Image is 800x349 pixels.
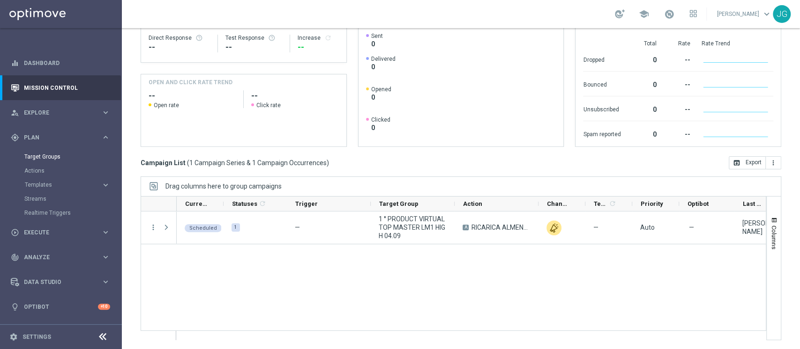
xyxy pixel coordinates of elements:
[667,126,690,141] div: --
[11,253,19,262] i: track_changes
[232,223,240,232] div: 1
[729,159,781,166] multiple-options-button: Export to CSV
[101,253,110,262] i: keyboard_arrow_right
[24,279,101,285] span: Data Studio
[701,40,773,47] div: Rate Trend
[149,42,210,53] div: --
[10,84,111,92] div: Mission Control
[154,102,179,109] span: Open rate
[371,116,390,124] span: Clicked
[632,40,656,47] div: Total
[632,51,656,66] div: 0
[324,34,332,42] i: refresh
[24,195,97,203] a: Streams
[225,34,283,42] div: Test Response
[667,40,690,47] div: Rate
[232,200,257,207] span: Statuses
[101,108,110,117] i: keyboard_arrow_right
[98,304,110,310] div: +10
[11,109,101,117] div: Explore
[187,159,189,167] span: (
[165,182,282,190] span: Drag columns here to group campaigns
[640,224,655,231] span: Auto
[24,167,97,174] a: Actions
[583,51,621,66] div: Dropped
[11,228,101,237] div: Execute
[24,254,101,260] span: Analyze
[257,198,266,209] span: Calculate column
[632,101,656,116] div: 0
[667,51,690,66] div: --
[101,277,110,286] i: keyboard_arrow_right
[463,200,482,207] span: Action
[11,133,19,142] i: gps_fixed
[10,134,111,141] button: gps_fixed Plan keyboard_arrow_right
[583,126,621,141] div: Spam reported
[185,200,208,207] span: Current Status
[743,200,765,207] span: Last Modified By
[371,124,390,132] span: 0
[546,220,561,235] div: Other
[607,198,616,209] span: Calculate column
[22,334,51,340] a: Settings
[11,294,110,319] div: Optibot
[641,200,663,207] span: Priority
[10,229,111,236] button: play_circle_outline Execute keyboard_arrow_right
[25,182,92,188] span: Templates
[24,153,97,160] a: Target Groups
[770,159,777,167] i: more_vert
[9,333,18,341] i: settings
[10,109,111,116] button: person_search Explore keyboard_arrow_right
[10,254,111,261] button: track_changes Analyze keyboard_arrow_right
[327,159,329,167] span: )
[101,133,110,142] i: keyboard_arrow_right
[371,63,396,71] span: 0
[24,206,121,220] div: Realtime Triggers
[371,32,383,40] span: Sent
[371,93,391,102] span: 0
[770,225,778,249] span: Columns
[149,223,157,232] button: more_vert
[11,303,19,311] i: lightbulb
[259,200,266,207] i: refresh
[149,78,232,87] h4: OPEN AND CLICK RATE TREND
[716,7,773,21] a: [PERSON_NAME]keyboard_arrow_down
[371,86,391,93] span: Opened
[471,223,531,232] span: RICARICA ALMENO 10EURO - PROMO RICARICA 50% MAX 200 EURO - SBLOCCHI 5 EURO OGNI 50 EURO DI GIOCAT...
[639,9,649,19] span: school
[298,34,339,42] div: Increase
[295,224,300,231] span: —
[11,133,101,142] div: Plan
[11,75,110,100] div: Mission Control
[733,159,740,167] i: open_in_browser
[24,150,121,164] div: Target Groups
[593,223,598,232] span: —
[632,76,656,91] div: 0
[141,211,177,244] div: Press SPACE to select this row.
[24,209,97,217] a: Realtime Triggers
[11,278,101,286] div: Data Studio
[463,225,469,230] span: A
[25,182,101,188] div: Templates
[24,181,111,189] div: Templates keyboard_arrow_right
[371,55,396,63] span: Delivered
[547,200,569,207] span: Channel
[185,223,222,232] colored-tag: Scheduled
[688,200,709,207] span: Optibot
[583,101,621,116] div: Unsubscribed
[11,109,19,117] i: person_search
[773,5,791,23] div: JG
[24,192,121,206] div: Streams
[225,42,283,53] div: --
[24,51,110,75] a: Dashboard
[24,135,101,140] span: Plan
[10,278,111,286] button: Data Studio keyboard_arrow_right
[295,200,318,207] span: Trigger
[10,59,111,67] button: equalizer Dashboard
[10,303,111,311] button: lightbulb Optibot +10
